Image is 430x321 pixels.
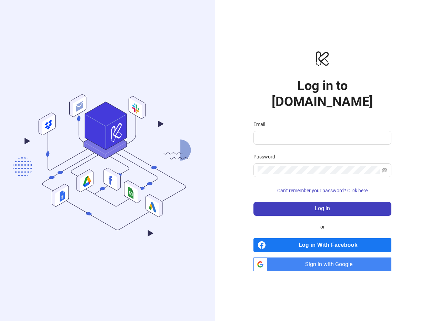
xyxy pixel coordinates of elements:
[253,238,391,252] a: Log in With Facebook
[253,153,280,160] label: Password
[253,120,270,128] label: Email
[315,205,330,212] span: Log in
[253,185,391,196] button: Can't remember your password? Click here
[258,166,380,174] input: Password
[258,134,386,142] input: Email
[315,223,330,231] span: or
[253,188,391,193] a: Can't remember your password? Click here
[253,257,391,271] a: Sign in with Google
[253,202,391,216] button: Log in
[269,238,391,252] span: Log in With Facebook
[382,167,387,173] span: eye-invisible
[253,78,391,109] h1: Log in to [DOMAIN_NAME]
[270,257,391,271] span: Sign in with Google
[277,188,368,193] span: Can't remember your password? Click here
